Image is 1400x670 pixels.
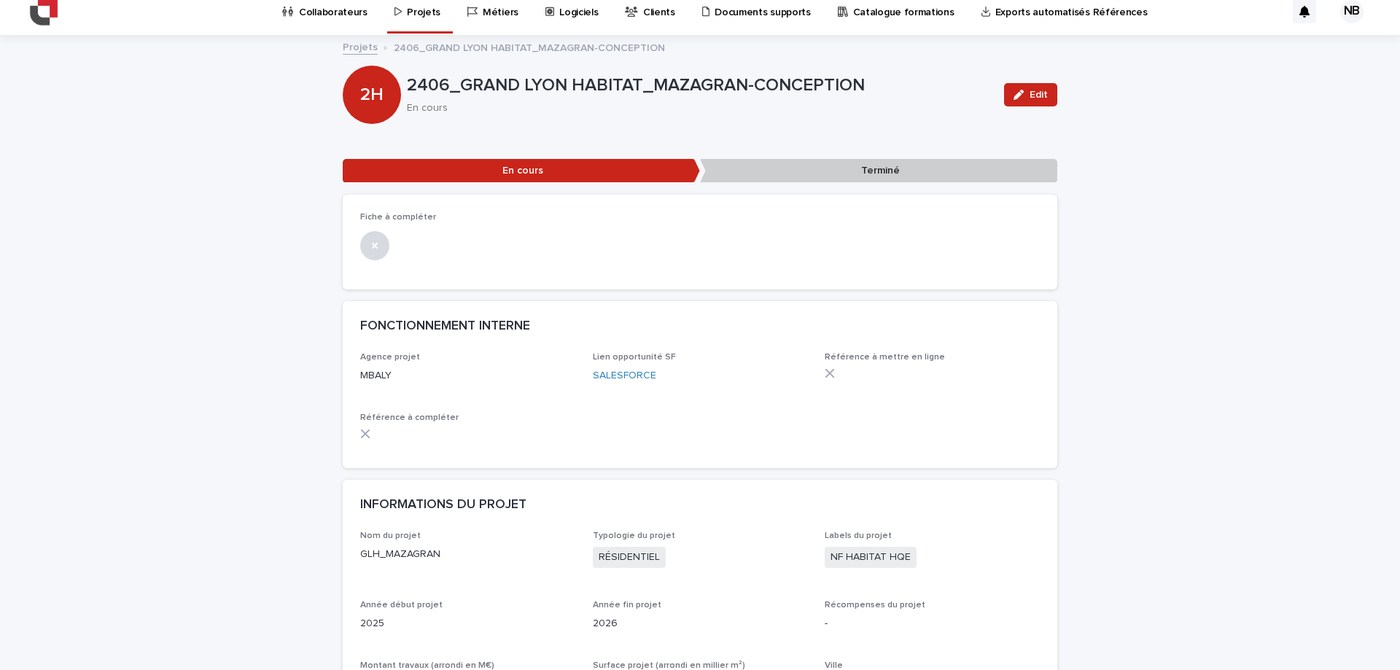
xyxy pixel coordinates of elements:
[343,38,378,55] a: Projets
[360,213,436,222] span: Fiche à compléter
[825,616,1040,631] p: -
[360,319,530,335] h2: FONCTIONNEMENT INTERNE
[825,547,917,568] span: NF HABITAT HQE
[360,601,443,609] span: Année début projet
[593,531,675,540] span: Typologie du projet
[825,353,945,362] span: Référence à mettre en ligne
[593,661,745,670] span: Surface projet (arrondi en millier m²)
[825,661,843,670] span: Ville
[360,616,575,631] p: 2025
[360,661,494,670] span: Montant travaux (arrondi en M€)
[1030,90,1048,100] span: Edit
[407,75,992,96] p: 2406_GRAND LYON HABITAT_MAZAGRAN-CONCEPTION
[593,370,656,381] a: SALESFORCE
[394,39,665,55] p: 2406_GRAND LYON HABITAT_MAZAGRAN-CONCEPTION
[360,353,420,362] span: Agence projet
[360,413,459,422] span: Référence à compléter
[700,159,1057,183] p: Terminé
[593,601,661,609] span: Année fin projet
[593,547,666,568] span: RÉSIDENTIEL
[407,102,987,114] p: En cours
[825,601,925,609] span: Récompenses du projet
[343,26,401,105] div: 2H
[593,616,808,631] p: 2026
[343,159,700,183] p: En cours
[360,368,575,383] p: MBALY
[360,531,421,540] span: Nom du projet
[593,353,676,362] span: Lien opportunité SF
[360,497,526,513] h2: INFORMATIONS DU PROJET
[360,547,575,562] p: GLH_MAZAGRAN
[1004,83,1057,106] button: Edit
[825,531,892,540] span: Labels du projet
